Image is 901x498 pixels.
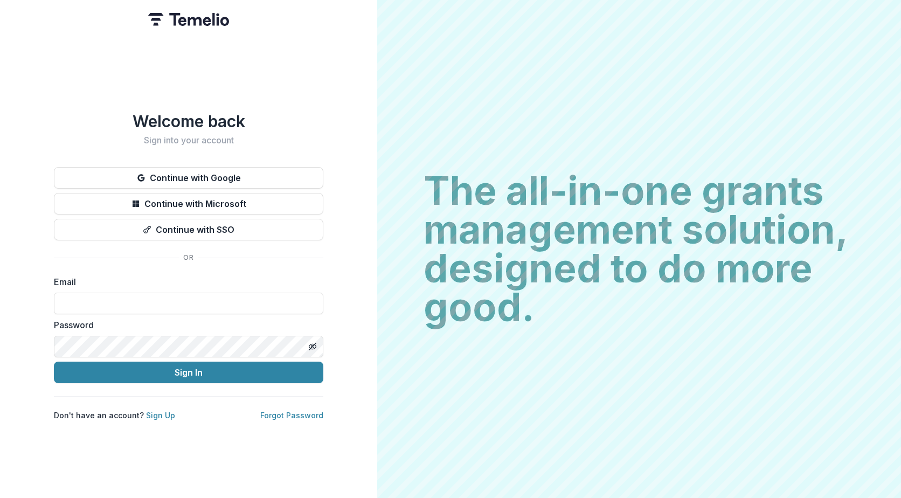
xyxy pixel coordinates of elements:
p: Don't have an account? [54,410,175,421]
h2: Sign into your account [54,135,323,146]
button: Continue with Microsoft [54,193,323,215]
button: Continue with Google [54,167,323,189]
label: Password [54,319,317,331]
h1: Welcome back [54,112,323,131]
img: Temelio [148,13,229,26]
a: Forgot Password [260,411,323,420]
button: Toggle password visibility [304,338,321,355]
label: Email [54,275,317,288]
a: Sign Up [146,411,175,420]
button: Continue with SSO [54,219,323,240]
button: Sign In [54,362,323,383]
